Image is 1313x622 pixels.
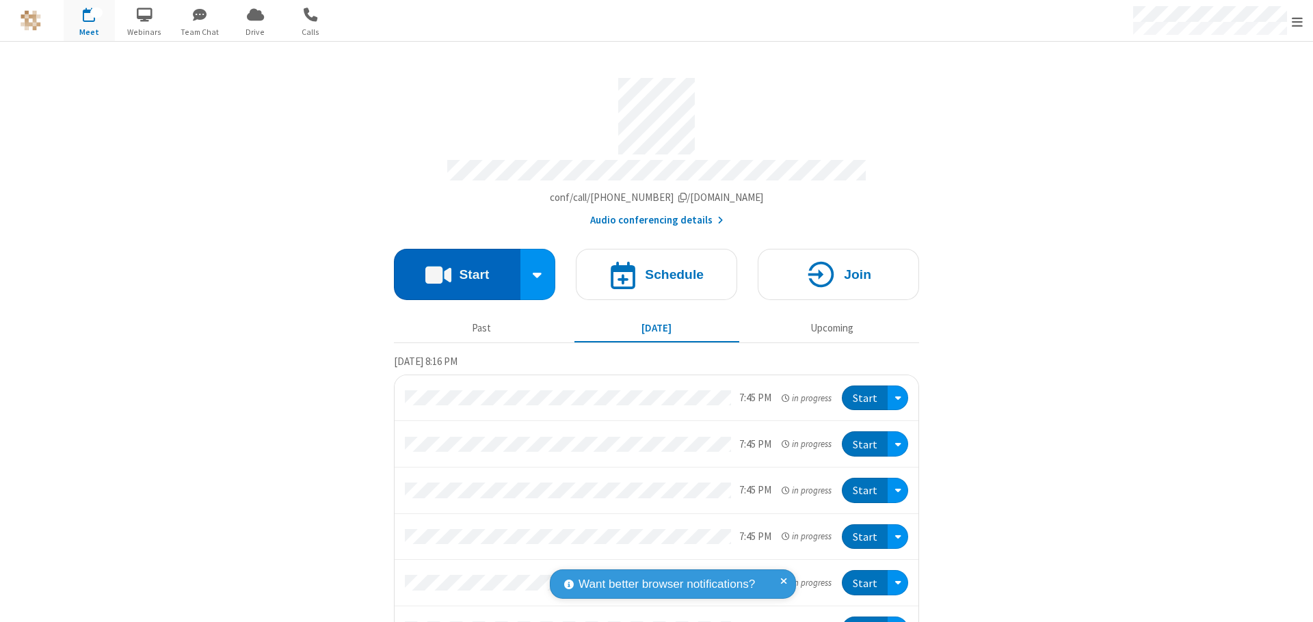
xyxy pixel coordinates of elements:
em: in progress [782,530,832,543]
span: Drive [230,26,281,38]
span: Team Chat [174,26,226,38]
em: in progress [782,576,832,589]
button: Start [842,386,888,411]
div: Open menu [888,524,908,550]
span: Want better browser notifications? [579,576,755,593]
button: Join [758,249,919,300]
span: [DATE] 8:16 PM [394,355,457,368]
div: 7:45 PM [739,483,771,498]
div: 12 [90,8,103,18]
button: Start [842,570,888,595]
button: Audio conferencing details [590,213,724,228]
div: 7:45 PM [739,529,771,545]
em: in progress [782,437,832,450]
button: Start [842,524,888,550]
em: in progress [782,484,832,497]
div: 7:45 PM [739,390,771,406]
h4: Schedule [645,268,704,281]
h4: Join [844,268,871,281]
button: Copy my meeting room linkCopy my meeting room link [550,190,764,206]
span: Copy my meeting room link [550,191,764,204]
button: Upcoming [750,315,914,341]
div: Open menu [888,478,908,503]
button: Schedule [576,249,737,300]
span: Meet [64,26,115,38]
em: in progress [782,392,832,405]
button: Past [399,315,564,341]
div: Open menu [888,431,908,457]
img: QA Selenium DO NOT DELETE OR CHANGE [21,10,41,31]
div: Open menu [888,570,908,595]
button: Start [842,478,888,503]
h4: Start [459,268,489,281]
section: Account details [394,68,919,228]
span: Calls [285,26,336,38]
button: [DATE] [574,315,739,341]
span: Webinars [119,26,170,38]
button: Start [394,249,520,300]
div: Open menu [888,386,908,411]
div: Start conference options [520,249,556,300]
div: 7:45 PM [739,437,771,452]
button: Start [842,431,888,457]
